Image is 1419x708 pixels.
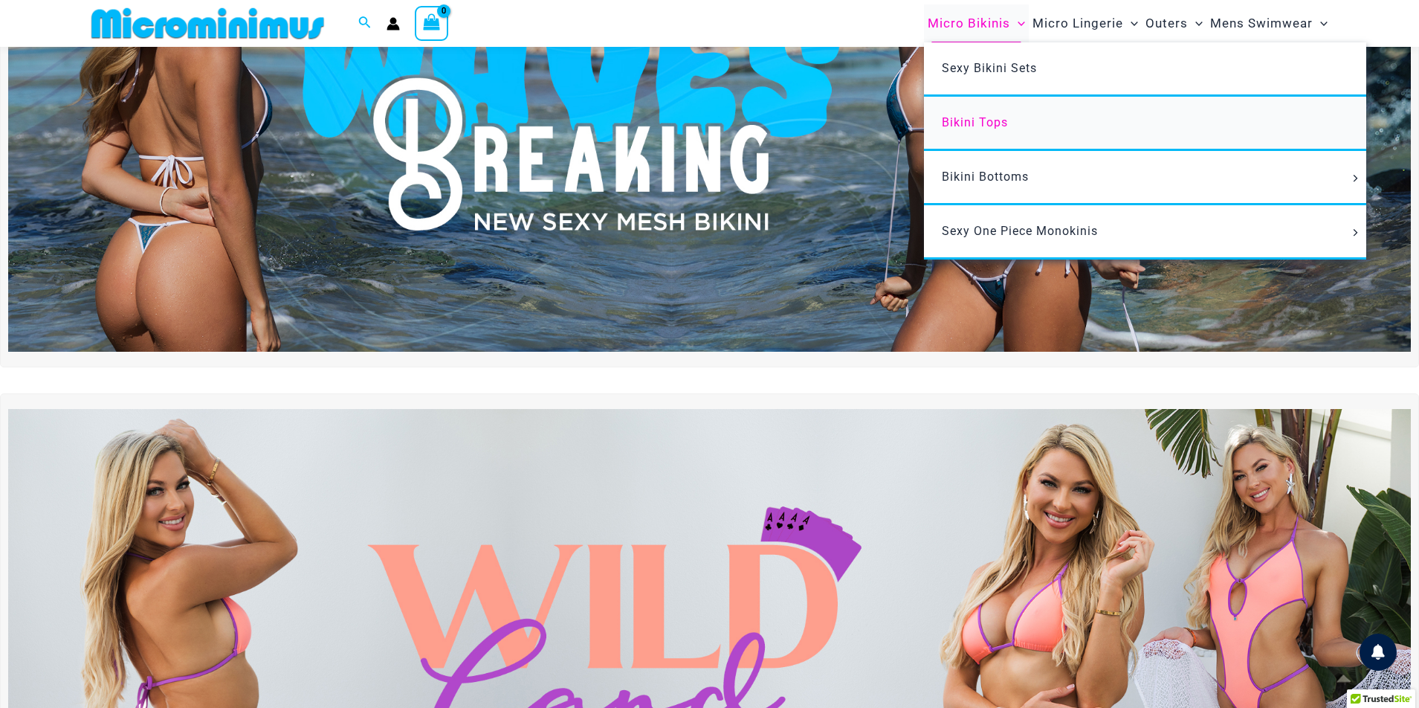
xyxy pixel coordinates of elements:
span: Menu Toggle [1123,4,1138,42]
span: Micro Bikinis [928,4,1010,42]
span: Bikini Tops [942,115,1008,129]
span: Sexy One Piece Monokinis [942,224,1098,238]
span: Menu Toggle [1010,4,1025,42]
span: Bikini Bottoms [942,170,1029,184]
span: Sexy Bikini Sets [942,61,1037,75]
a: Account icon link [387,17,400,30]
a: Sexy Bikini Sets [924,42,1366,97]
span: Menu Toggle [1313,4,1328,42]
a: View Shopping Cart, empty [415,6,449,40]
nav: Site Navigation [922,2,1334,45]
span: Mens Swimwear [1210,4,1313,42]
a: Micro BikinisMenu ToggleMenu Toggle [924,4,1029,42]
span: Outers [1145,4,1188,42]
a: OutersMenu ToggleMenu Toggle [1142,4,1206,42]
a: Mens SwimwearMenu ToggleMenu Toggle [1206,4,1331,42]
span: Micro Lingerie [1032,4,1123,42]
span: Menu Toggle [1347,229,1363,236]
span: Menu Toggle [1347,175,1363,182]
a: Sexy One Piece MonokinisMenu ToggleMenu Toggle [924,205,1366,260]
a: Micro LingerieMenu ToggleMenu Toggle [1029,4,1142,42]
span: Menu Toggle [1188,4,1203,42]
img: MM SHOP LOGO FLAT [85,7,330,40]
a: Search icon link [358,14,372,33]
a: Bikini Tops [924,97,1366,151]
a: Bikini BottomsMenu ToggleMenu Toggle [924,151,1366,205]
